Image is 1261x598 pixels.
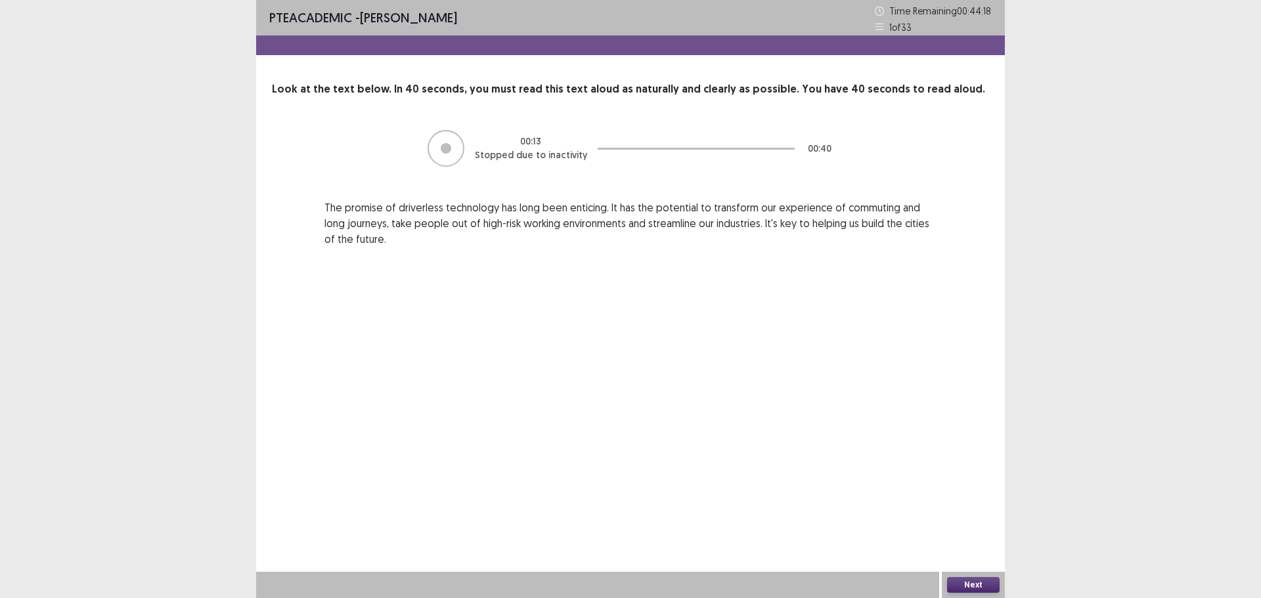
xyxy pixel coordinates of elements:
[889,4,992,18] p: Time Remaining 00 : 44 : 18
[324,200,937,247] p: The promise of driverless technology has long been enticing. It has the potential to transform ou...
[889,20,912,34] p: 1 of 33
[269,9,352,26] span: PTE academic
[475,148,587,162] p: Stopped due to inactivity
[947,577,1000,593] button: Next
[269,8,457,28] p: - [PERSON_NAME]
[808,142,831,156] p: 00 : 40
[272,81,989,97] p: Look at the text below. In 40 seconds, you must read this text aloud as naturally and clearly as ...
[520,135,541,148] p: 00 : 13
